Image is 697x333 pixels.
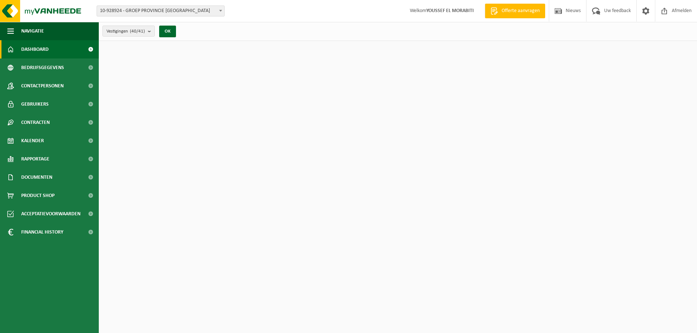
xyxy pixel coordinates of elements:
[97,5,225,16] span: 10-928924 - GROEP PROVINCIE ANTWERPEN
[21,132,44,150] span: Kalender
[102,26,155,37] button: Vestigingen(40/41)
[21,205,80,223] span: Acceptatievoorwaarden
[21,150,49,168] span: Rapportage
[21,95,49,113] span: Gebruikers
[130,29,145,34] count: (40/41)
[21,223,63,241] span: Financial History
[21,22,44,40] span: Navigatie
[21,58,64,77] span: Bedrijfsgegevens
[426,8,474,14] strong: YOUSSEF EL MORABITI
[485,4,545,18] a: Offerte aanvragen
[21,77,64,95] span: Contactpersonen
[97,6,224,16] span: 10-928924 - GROEP PROVINCIE ANTWERPEN
[21,113,50,132] span: Contracten
[21,186,55,205] span: Product Shop
[500,7,542,15] span: Offerte aanvragen
[21,168,52,186] span: Documenten
[21,40,49,58] span: Dashboard
[106,26,145,37] span: Vestigingen
[159,26,176,37] button: OK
